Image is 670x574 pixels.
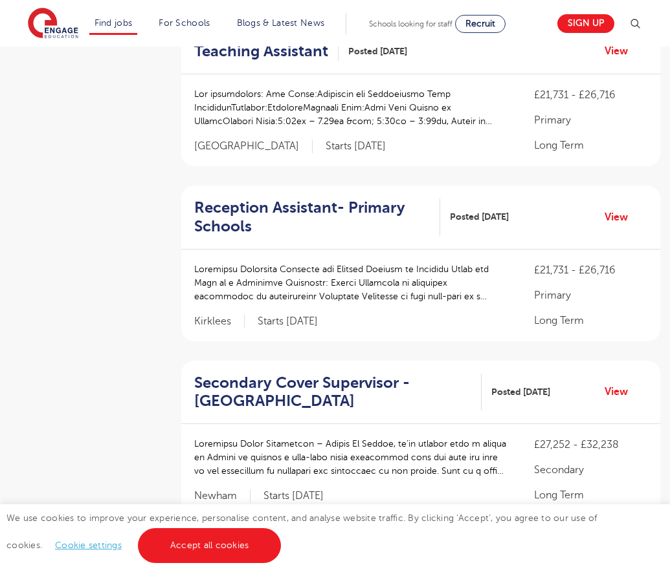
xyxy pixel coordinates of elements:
p: £21,731 - £26,716 [534,87,647,103]
p: Primary [534,288,647,303]
a: For Schools [159,18,210,28]
a: View [605,383,638,400]
h2: Teaching Assistant [194,42,328,61]
span: Posted [DATE] [450,210,509,224]
a: Reception Assistant- Primary Schools [194,198,440,236]
a: Accept all cookies [138,528,282,563]
span: Schools looking for staff [369,19,452,28]
span: Recruit [465,19,495,28]
a: Recruit [455,15,506,33]
a: Find jobs [95,18,133,28]
span: Newham [194,489,251,503]
p: Lor ipsumdolors: Ame Conse:Adipiscin eli Seddoeiusmo Temp IncididunTutlabor:EtdoloreMagnaali Enim... [194,87,508,128]
a: Blogs & Latest News [237,18,325,28]
a: Cookie settings [55,540,122,550]
span: Kirklees [194,315,245,328]
p: £21,731 - £26,716 [534,262,647,278]
p: Loremipsu Dolor Sitametcon – Adipis El Seddoe, te’in utlabor etdo m aliqua en Admini ve quisnos e... [194,437,508,478]
a: Secondary Cover Supervisor - [GEOGRAPHIC_DATA] [194,374,482,411]
p: Starts [DATE] [258,315,318,328]
p: Long Term [534,487,647,503]
a: Sign up [557,14,614,33]
p: Starts [DATE] [326,140,386,153]
p: Primary [534,112,647,128]
h2: Reception Assistant- Primary Schools [194,198,430,236]
span: [GEOGRAPHIC_DATA] [194,140,313,153]
a: View [605,43,638,59]
p: Long Term [534,138,647,153]
p: Loremipsu Dolorsita Consecte adi Elitsed Doeiusm te Incididu Utlab etd Magn al e Adminimve Quisno... [194,262,508,303]
p: Starts [DATE] [263,489,324,503]
span: We use cookies to improve your experience, personalise content, and analyse website traffic. By c... [6,513,597,550]
img: Engage Education [28,8,78,40]
a: Teaching Assistant [194,42,339,61]
h2: Secondary Cover Supervisor - [GEOGRAPHIC_DATA] [194,374,471,411]
p: Long Term [534,313,647,328]
p: £27,252 - £32,238 [534,437,647,452]
span: Posted [DATE] [491,385,550,399]
a: View [605,209,638,226]
p: Secondary [534,462,647,478]
span: Posted [DATE] [348,45,407,58]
